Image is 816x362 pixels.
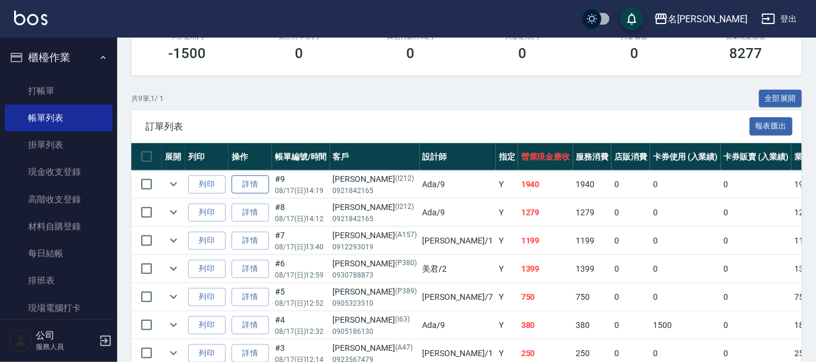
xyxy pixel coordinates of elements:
td: Y [496,312,518,339]
button: 報表匯出 [750,117,793,136]
td: 750 [518,283,573,311]
th: 店販消費 [611,143,650,171]
p: (I212) [395,173,414,185]
button: 全部展開 [759,90,803,108]
td: 0 [611,227,650,255]
td: 0 [721,227,792,255]
a: 詳情 [232,175,269,194]
div: [PERSON_NAME] [333,201,417,214]
div: 名[PERSON_NAME] [668,12,747,26]
td: 0 [611,199,650,226]
td: 0 [611,312,650,339]
button: expand row [165,288,182,306]
td: 1940 [518,171,573,198]
td: 美君 /2 [420,255,496,283]
p: 08/17 (日) 12:52 [275,298,327,309]
p: 共 9 筆, 1 / 1 [131,93,164,104]
h3: 0 [630,45,638,62]
td: 1399 [573,255,612,283]
a: 高階收支登錄 [5,186,113,213]
p: (I63) [395,314,410,326]
button: 櫃檯作業 [5,42,113,73]
p: (A47) [395,342,413,354]
button: 列印 [188,175,226,194]
td: #7 [272,227,330,255]
a: 每日結帳 [5,240,113,267]
td: 0 [721,199,792,226]
button: expand row [165,344,182,362]
th: 客戶 [330,143,420,171]
td: 0 [611,255,650,283]
div: [PERSON_NAME] [333,229,417,242]
td: 1199 [518,227,573,255]
div: [PERSON_NAME] [333,286,417,298]
a: 材料自購登錄 [5,213,113,240]
button: expand row [165,260,182,278]
td: Y [496,199,518,226]
div: [PERSON_NAME] [333,258,417,270]
div: [PERSON_NAME] [333,314,417,326]
p: 0921842165 [333,185,417,196]
a: 掛單列表 [5,131,113,158]
a: 打帳單 [5,77,113,104]
p: (P389) [395,286,417,298]
td: #4 [272,312,330,339]
p: 08/17 (日) 14:12 [275,214,327,224]
h3: -1500 [168,45,206,62]
th: 服務消費 [573,143,612,171]
td: 380 [573,312,612,339]
td: #5 [272,283,330,311]
td: 0 [650,283,721,311]
td: 1199 [573,227,612,255]
th: 設計師 [420,143,496,171]
td: Ada /9 [420,312,496,339]
td: 0 [721,255,792,283]
td: #8 [272,199,330,226]
td: 0 [611,171,650,198]
td: 0 [650,227,721,255]
td: 0 [721,283,792,311]
th: 帳單編號/時間 [272,143,330,171]
p: (A157) [395,229,417,242]
td: 1500 [650,312,721,339]
td: [PERSON_NAME] /1 [420,227,496,255]
p: 08/17 (日) 13:40 [275,242,327,252]
th: 展開 [162,143,185,171]
td: Ada /9 [420,171,496,198]
td: 0 [650,199,721,226]
td: 1940 [573,171,612,198]
td: Y [496,227,518,255]
button: 列印 [188,288,226,306]
button: 列印 [188,316,226,334]
th: 指定 [496,143,518,171]
p: (P380) [395,258,417,270]
h3: 0 [518,45,526,62]
p: 0930788873 [333,270,417,280]
td: 1399 [518,255,573,283]
td: 1279 [518,199,573,226]
td: 1279 [573,199,612,226]
a: 現金收支登錄 [5,158,113,185]
p: 服務人員 [36,341,96,352]
a: 詳情 [232,260,269,278]
a: 報表匯出 [750,120,793,131]
p: (I212) [395,201,414,214]
td: 0 [721,312,792,339]
button: expand row [165,175,182,193]
td: 0 [650,255,721,283]
p: 0912293019 [333,242,417,252]
h5: 公司 [36,330,96,341]
td: 380 [518,312,573,339]
th: 列印 [185,143,229,171]
a: 詳情 [232,288,269,306]
td: 0 [721,171,792,198]
button: save [620,7,644,31]
a: 現場電腦打卡 [5,295,113,322]
div: [PERSON_NAME] [333,173,417,185]
button: 列印 [188,260,226,278]
a: 詳情 [232,204,269,222]
td: 0 [611,283,650,311]
span: 訂單列表 [145,121,750,133]
button: expand row [165,316,182,334]
th: 卡券販賣 (入業績) [721,143,792,171]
